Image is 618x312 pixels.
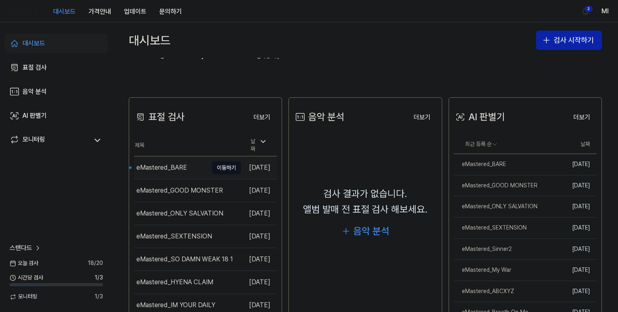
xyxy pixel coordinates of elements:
[550,238,597,260] td: [DATE]
[241,202,277,225] td: [DATE]
[82,4,117,20] button: 가격안내
[454,287,514,296] div: eMastered_ABCXYZ
[10,293,37,301] span: 모니터링
[567,109,597,125] button: 더보기
[5,58,108,77] a: 표절 검사
[23,111,47,121] div: AI 판별기
[134,135,241,156] th: 제목
[5,82,108,101] a: 음악 분석
[134,109,185,125] div: 표절 검사
[454,175,550,196] a: eMastered_GOOD MONSTER
[454,218,550,238] a: eMastered_SEXTENSION
[136,186,223,195] div: eMastered_GOOD MONSTER
[136,277,213,287] div: eMastered_HYENA CLAIM
[241,271,277,294] td: [DATE]
[23,87,47,96] div: 음악 분석
[454,224,527,232] div: eMastered_SEXTENSION
[129,31,171,50] div: 대시보드
[550,135,597,154] th: 날짜
[247,109,277,125] button: 더보기
[241,179,277,202] td: [DATE]
[550,175,597,196] td: [DATE]
[10,135,89,146] a: 모니터링
[454,203,538,211] div: eMastered_ONLY SALVATION
[602,6,608,16] button: Ml
[550,281,597,302] td: [DATE]
[23,135,45,146] div: 모니터링
[454,266,511,274] div: eMastered_My War
[454,109,505,125] div: AI 판별기
[454,281,550,302] a: eMastered_ABCXYZ
[47,4,82,20] button: 대시보드
[23,39,45,48] div: 대시보드
[117,0,153,23] a: 업데이트
[241,156,277,179] td: [DATE]
[136,300,215,310] div: eMastered_IM YOUR DAILY
[247,135,270,156] div: 날짜
[454,160,506,168] div: eMastered_BARE
[454,239,550,260] a: eMastered_Sinner2
[5,34,108,53] a: 대시보드
[241,248,277,271] td: [DATE]
[454,245,512,253] div: eMastered_Sinner2
[585,6,593,12] div: 2
[550,260,597,281] td: [DATE]
[117,4,153,20] button: 업데이트
[407,109,437,125] button: 더보기
[454,182,538,190] div: eMastered_GOOD MONSTER
[95,274,103,282] span: 1 / 3
[579,5,592,18] button: 알림2
[136,209,223,218] div: eMastered_ONLY SALVATION
[10,259,38,267] span: 오늘 검사
[10,8,39,14] img: logo
[241,225,277,248] td: [DATE]
[136,163,187,172] div: eMastered_BARE
[550,196,597,218] td: [DATE]
[581,6,590,16] img: 알림
[536,31,602,50] button: 검사 시작하기
[10,243,32,253] span: 스탠다드
[23,63,47,72] div: 표절 검사
[88,259,103,267] span: 18 / 20
[550,154,597,175] td: [DATE]
[136,232,212,241] div: eMastered_SEXTENSION
[341,224,389,239] button: 음악 분석
[454,260,550,281] a: eMastered_My War
[353,224,389,239] div: 음악 분석
[10,243,42,253] a: 스탠다드
[136,255,233,264] div: eMastered_SO DAMN WEAK 18 1
[294,109,344,125] div: 음악 분석
[454,196,550,217] a: eMastered_ONLY SALVATION
[550,218,597,239] td: [DATE]
[212,161,241,174] button: 이동하기
[153,4,188,20] button: 문의하기
[303,186,428,217] div: 검사 결과가 없습니다. 앨범 발매 전 표절 검사 해보세요.
[10,274,43,282] span: 시간당 검사
[95,293,103,301] span: 1 / 3
[5,106,108,125] a: AI 판별기
[454,154,550,175] a: eMastered_BARE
